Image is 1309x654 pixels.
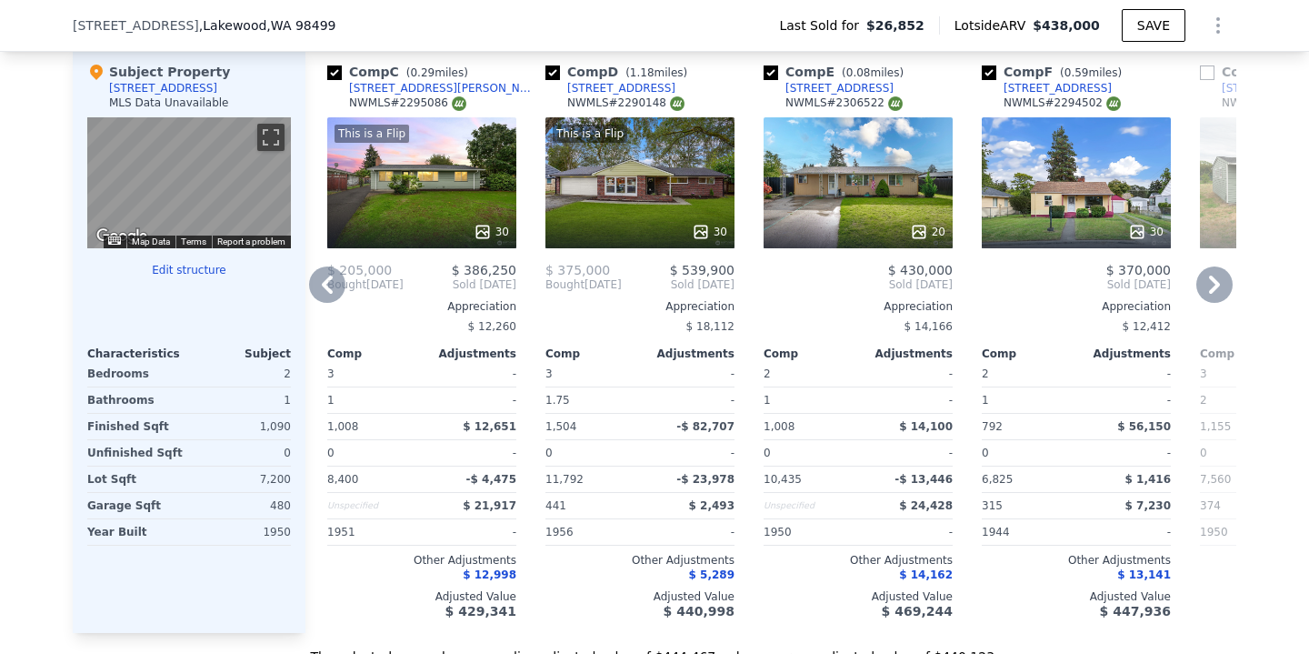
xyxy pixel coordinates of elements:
[1200,7,1236,44] button: Show Options
[1033,18,1100,33] span: $438,000
[87,493,185,518] div: Garage Sqft
[644,519,734,545] div: -
[630,66,654,79] span: 1.18
[545,277,585,292] span: Bought
[785,81,894,96] div: [STREET_ADDRESS]
[327,277,366,292] span: Bought
[193,440,291,466] div: 0
[785,96,903,111] div: NWMLS # 2306522
[982,519,1073,545] div: 1944
[1076,347,1171,361] div: Adjustments
[108,236,121,245] button: Keyboard shortcuts
[87,519,185,545] div: Year Built
[545,473,584,486] span: 11,792
[327,81,538,96] a: [STREET_ADDRESS][PERSON_NAME]
[862,361,953,387] div: -
[404,277,516,292] span: Sold [DATE]
[846,66,871,79] span: 0.08
[764,589,953,604] div: Adjusted Value
[764,277,953,292] span: Sold [DATE]
[193,493,291,518] div: 480
[349,81,538,96] div: [STREET_ADDRESS][PERSON_NAME]
[862,387,953,413] div: -
[422,347,516,361] div: Adjustments
[764,447,771,459] span: 0
[982,299,1171,314] div: Appreciation
[764,347,858,361] div: Comp
[1053,66,1129,79] span: ( miles)
[689,568,734,581] span: $ 5,289
[399,66,475,79] span: ( miles)
[1200,447,1207,459] span: 0
[1122,9,1185,42] button: SAVE
[1106,96,1121,111] img: NWMLS Logo
[1080,440,1171,466] div: -
[644,440,734,466] div: -
[1200,499,1221,512] span: 374
[764,493,854,518] div: Unspecified
[910,223,945,241] div: 20
[764,63,911,81] div: Comp E
[670,263,734,277] span: $ 539,900
[834,66,911,79] span: ( miles)
[327,263,392,277] span: $ 205,000
[545,420,576,433] span: 1,504
[1004,96,1121,111] div: NWMLS # 2294502
[982,447,989,459] span: 0
[1100,604,1171,619] span: $ 447,936
[468,320,516,333] span: $ 12,260
[199,16,336,35] span: , Lakewood
[899,420,953,433] span: $ 14,100
[644,361,734,387] div: -
[664,604,734,619] span: $ 440,998
[193,519,291,545] div: 1950
[545,263,610,277] span: $ 375,000
[217,236,285,247] a: Report a problem
[87,117,291,248] div: Street View
[567,96,684,111] div: NWMLS # 2290148
[644,387,734,413] div: -
[545,81,675,96] a: [STREET_ADDRESS]
[327,347,422,361] div: Comp
[193,414,291,439] div: 1,090
[553,125,627,143] div: This is a Flip
[982,420,1003,433] span: 792
[676,420,734,433] span: -$ 82,707
[545,519,636,545] div: 1956
[888,96,903,111] img: NWMLS Logo
[982,81,1112,96] a: [STREET_ADDRESS]
[452,96,466,111] img: NWMLS Logo
[193,387,291,413] div: 1
[327,519,418,545] div: 1951
[193,467,291,492] div: 7,200
[327,277,404,292] div: [DATE]
[982,347,1076,361] div: Comp
[87,117,291,248] div: Map
[692,223,727,241] div: 30
[862,440,953,466] div: -
[1123,320,1171,333] span: $ 12,412
[858,347,953,361] div: Adjustments
[87,347,189,361] div: Characteristics
[764,367,771,380] span: 2
[87,263,291,277] button: Edit structure
[1106,263,1171,277] span: $ 370,000
[335,125,409,143] div: This is a Flip
[327,447,335,459] span: 0
[1004,81,1112,96] div: [STREET_ADDRESS]
[764,387,854,413] div: 1
[327,299,516,314] div: Appreciation
[445,604,516,619] span: $ 429,341
[1117,568,1171,581] span: $ 13,141
[452,263,516,277] span: $ 386,250
[327,63,475,81] div: Comp C
[87,387,185,413] div: Bathrooms
[92,225,152,248] img: Google
[882,604,953,619] span: $ 469,244
[1080,519,1171,545] div: -
[888,263,953,277] span: $ 430,000
[425,440,516,466] div: -
[904,320,953,333] span: $ 14,166
[109,96,229,110] div: MLS Data Unavailable
[1200,519,1291,545] div: 1950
